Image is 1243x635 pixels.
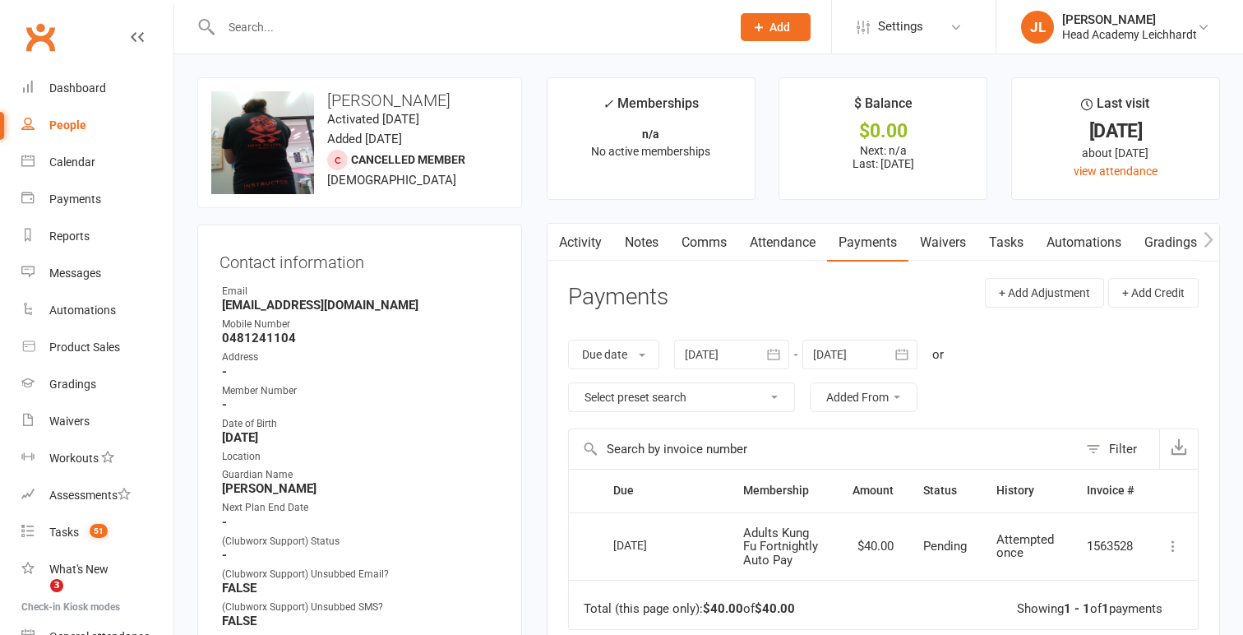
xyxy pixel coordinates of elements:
strong: - [222,364,500,379]
div: JL [1021,11,1054,44]
th: Invoice # [1072,470,1148,512]
iframe: Intercom live chat [16,579,56,619]
a: Clubworx [20,16,61,58]
a: Automations [21,292,173,329]
a: Workouts [21,440,173,477]
strong: FALSE [222,614,500,628]
strong: [EMAIL_ADDRESS][DOMAIN_NAME] [222,298,500,313]
strong: - [222,397,500,412]
a: Notes [613,224,670,262]
span: 51 [90,524,108,538]
a: Product Sales [21,329,173,366]
a: Attendance [738,224,827,262]
input: Search... [216,16,719,39]
p: Next: n/a Last: [DATE] [794,144,972,170]
span: No active memberships [591,145,710,158]
div: Automations [49,304,116,317]
div: Memberships [603,93,699,123]
th: Status [908,470,982,512]
span: Attempted once [996,532,1054,561]
div: Guardian Name [222,467,500,483]
div: [PERSON_NAME] [1062,12,1197,27]
i: ✓ [603,96,613,112]
a: Activity [548,224,613,262]
button: + Add Adjustment [985,278,1104,308]
td: 1563528 [1072,512,1148,581]
th: History [982,470,1072,512]
strong: - [222,515,500,530]
div: Workouts [49,452,99,465]
a: Tasks 51 [21,514,173,551]
button: + Add Credit [1108,278,1199,308]
div: Address [222,350,500,365]
strong: $40.00 [703,601,743,616]
div: Showing of payments [1017,602,1162,616]
div: Gradings [49,378,96,391]
span: Settings [878,8,923,45]
strong: [DATE] [222,430,500,445]
a: Comms [670,224,738,262]
a: What's New [21,551,173,588]
span: [DEMOGRAPHIC_DATA] [327,173,456,188]
div: Mobile Number [222,317,500,332]
span: Pending [923,539,967,554]
div: Dashboard [49,81,106,95]
time: Activated [DATE] [327,112,419,127]
strong: n/a [642,127,659,141]
a: Dashboard [21,70,173,107]
a: Messages [21,255,173,292]
div: Tasks [49,526,79,539]
strong: 0481241104 [222,331,500,345]
td: $40.00 [838,512,908,581]
a: Reports [21,218,173,255]
span: Adults Kung Fu Fortnightly Auto Pay [743,526,818,568]
a: view attendance [1074,165,1158,178]
div: $ Balance [854,93,913,123]
div: Next Plan End Date [222,500,500,516]
button: Add [741,13,811,41]
span: 3 [50,579,63,592]
a: Tasks [977,224,1035,262]
div: Date of Birth [222,416,500,432]
div: about [DATE] [1027,144,1204,162]
h3: [PERSON_NAME] [211,91,508,109]
img: image1666923290.png [211,91,314,194]
a: Payments [21,181,173,218]
div: Assessments [49,489,131,502]
h3: Payments [568,285,668,310]
a: Assessments [21,477,173,514]
div: Location [222,449,500,465]
a: People [21,107,173,144]
strong: - [222,548,500,563]
div: Calendar [49,155,95,169]
strong: 1 [1102,601,1109,616]
div: Payments [49,192,101,206]
div: or [932,345,944,364]
div: [DATE] [613,532,689,558]
th: Amount [838,470,908,512]
div: Messages [49,267,101,280]
a: Automations [1035,224,1133,262]
a: Payments [827,224,908,262]
a: Waivers [908,224,977,262]
div: Filter [1109,439,1137,459]
div: Product Sales [49,341,120,354]
a: Waivers [21,403,173,440]
div: Email [222,284,500,299]
div: Head Academy Leichhardt [1062,27,1197,42]
strong: 1 - 1 [1064,601,1090,616]
div: $0.00 [794,123,972,140]
span: Add [769,21,790,34]
div: Last visit [1081,93,1149,123]
a: Gradings [21,366,173,403]
button: Due date [568,340,659,369]
button: Filter [1078,429,1159,469]
div: What's New [49,563,109,576]
h3: Contact information [219,247,500,271]
div: (Clubworx Support) Unsubbed SMS? [222,600,500,615]
div: Total (this page only): of [584,602,795,616]
div: Reports [49,229,90,243]
div: Waivers [49,415,90,428]
input: Search by invoice number [569,429,1078,469]
strong: [PERSON_NAME] [222,481,500,496]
